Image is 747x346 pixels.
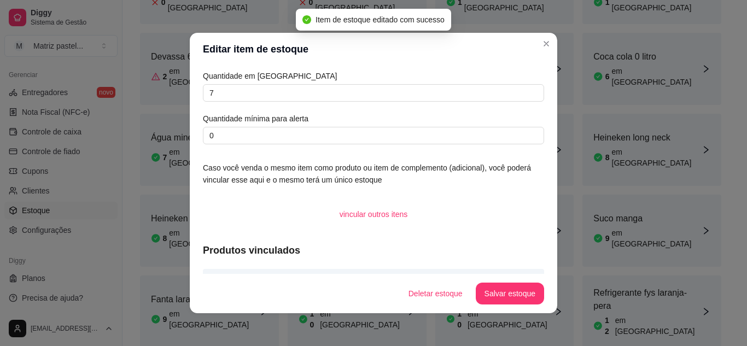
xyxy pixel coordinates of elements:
button: vincular outros itens [331,203,417,225]
button: Close [538,35,555,52]
button: Salvar estoque [476,283,544,304]
span: check-circle [302,15,311,24]
span: Item de estoque editado com sucesso [316,15,445,24]
button: Deletar estoque [400,283,471,304]
article: Caso você venda o mesmo item como produto ou item de complemento (adicional), você poderá vincula... [203,162,544,186]
article: Quantidade em [GEOGRAPHIC_DATA] [203,70,544,82]
article: Produtos vinculados [203,243,544,258]
article: Quantidade mínima para alerta [203,113,544,125]
header: Editar item de estoque [190,33,557,66]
